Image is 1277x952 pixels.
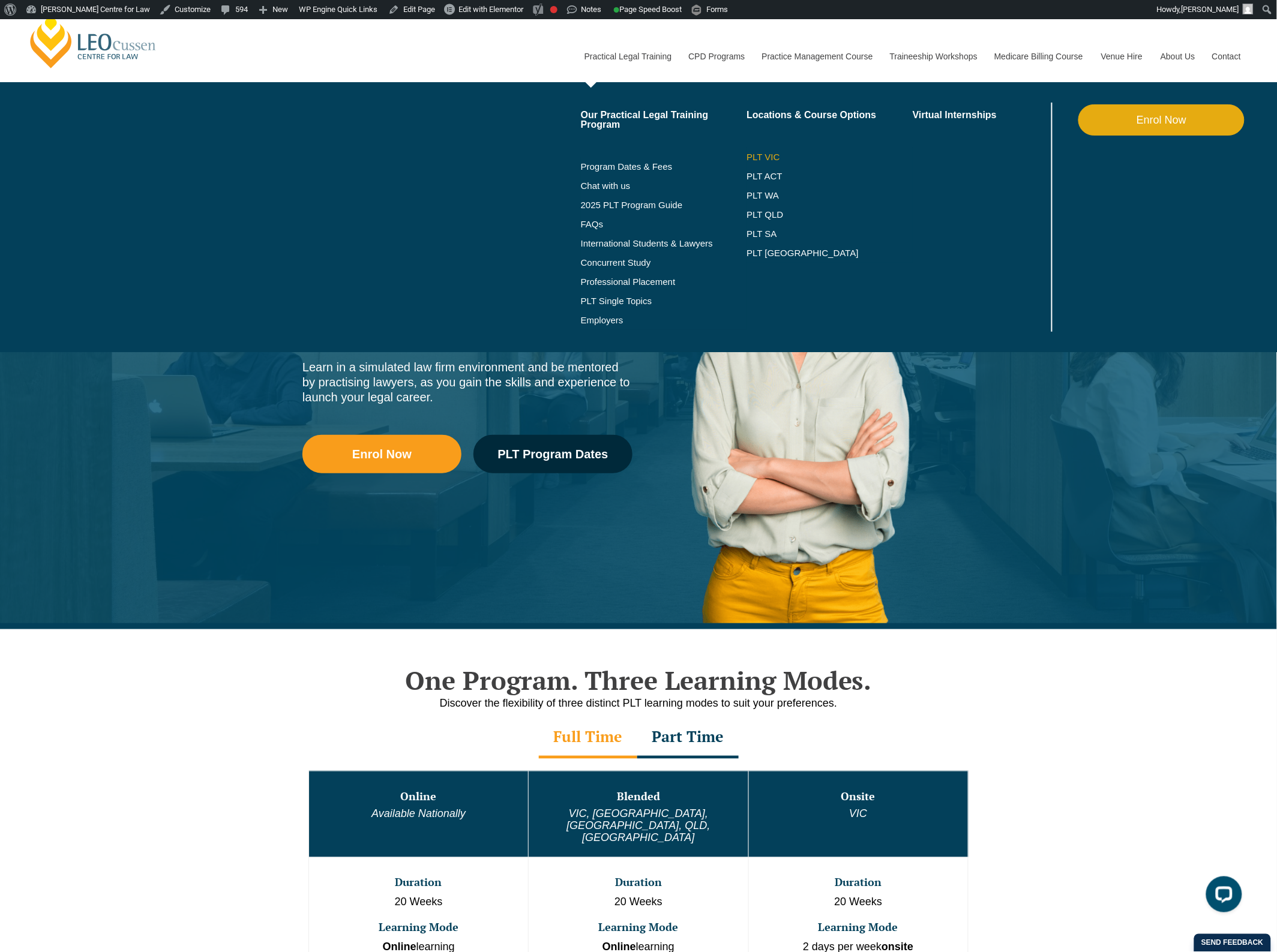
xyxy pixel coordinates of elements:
[753,31,881,82] a: Practice Management Course
[913,110,1049,120] a: Virtual Internships
[530,895,747,911] p: 20 Weeks
[530,877,747,889] h3: Duration
[1203,31,1250,82] a: Contact
[750,922,967,934] h3: Learning Mode
[1197,872,1247,922] iframe: LiveChat chat widget
[1152,31,1203,82] a: About Us
[581,296,747,306] a: PLT Single Topics
[747,172,913,181] a: PLT ACT
[296,696,981,711] p: Discover the flexibility of three distinct PLT learning modes to suit your preferences.
[637,717,739,759] div: Part Time
[296,665,981,695] h2: One Program. Three Learning Modes.
[747,229,913,239] a: PLT SA
[458,5,523,14] span: Edit with Elementor
[581,239,747,248] a: International Students & Lawyers
[581,220,747,229] a: FAQs
[530,922,747,934] h3: Learning Mode
[747,248,913,258] a: PLT [GEOGRAPHIC_DATA]
[679,31,753,82] a: CPD Programs
[310,895,527,911] p: 20 Weeks
[302,435,461,473] a: Enrol Now
[581,162,747,172] a: Program Dates & Fees
[302,360,632,405] div: Learn in a simulated law firm environment and be mentored by practising lawyers, as you gain the ...
[581,277,747,287] a: Professional Placement
[747,191,883,200] a: PLT WA
[310,877,527,889] h3: Duration
[581,200,717,210] a: 2025 PLT Program Guide
[530,791,747,803] h3: Blended
[581,258,747,268] a: Concurrent Study
[750,791,967,803] h3: Onsite
[747,210,913,220] a: PLT QLD
[539,717,637,759] div: Full Time
[1078,104,1245,136] a: Enrol Now
[881,31,985,82] a: Traineeship Workshops
[1092,31,1152,82] a: Venue Hire
[581,110,747,130] a: Our Practical Legal Training Program
[310,922,527,934] h3: Learning Mode
[575,31,680,82] a: Practical Legal Training
[985,31,1092,82] a: Medicare Billing Course
[566,807,710,843] em: VIC, [GEOGRAPHIC_DATA], [GEOGRAPHIC_DATA], QLD, [GEOGRAPHIC_DATA]
[1182,5,1239,14] span: [PERSON_NAME]
[352,448,412,460] span: Enrol Now
[550,6,557,13] div: Focus keyphrase not set
[750,895,967,911] p: 20 Weeks
[849,807,867,819] em: VIC
[747,152,913,162] a: PLT VIC
[310,791,527,803] h3: Online
[371,807,466,819] em: Available Nationally
[747,110,913,120] a: Locations & Course Options
[581,181,747,191] a: Chat with us
[473,435,632,473] a: PLT Program Dates
[581,316,747,325] a: Employers
[27,13,160,70] a: [PERSON_NAME] Centre for Law
[750,877,967,889] h3: Duration
[497,448,608,460] span: PLT Program Dates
